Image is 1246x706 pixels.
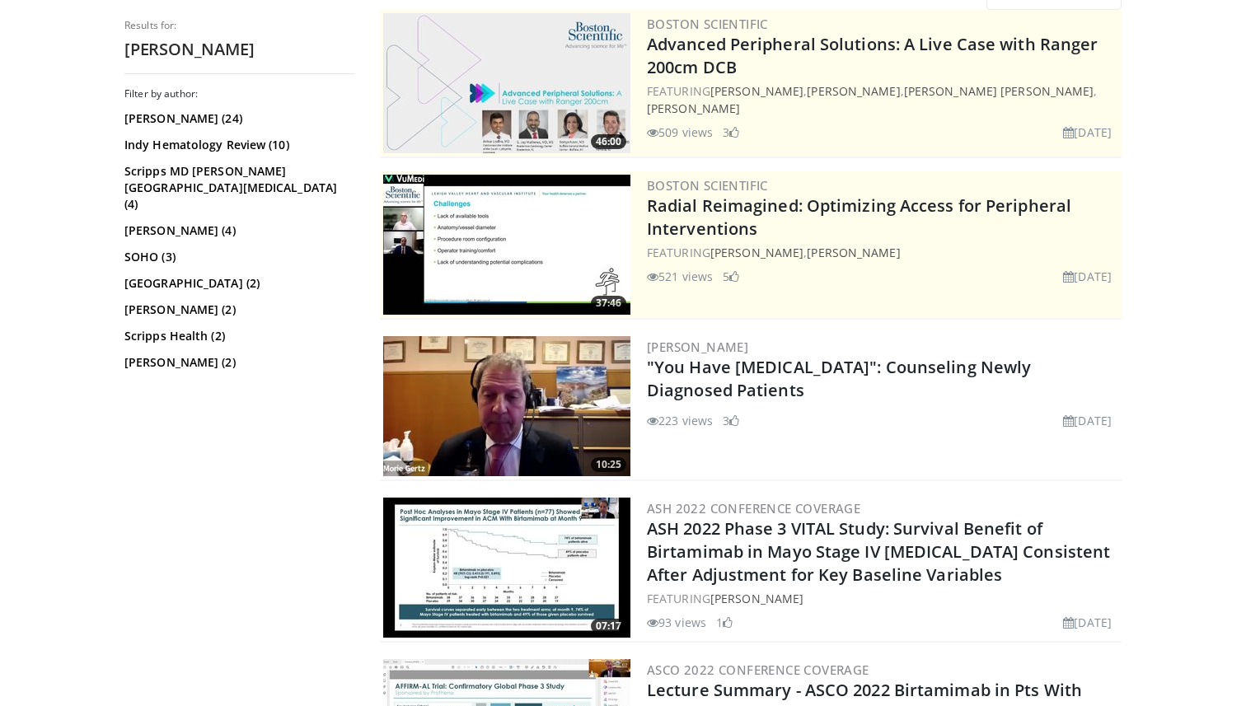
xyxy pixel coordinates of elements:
[383,498,630,638] a: 07:17
[591,619,626,634] span: 07:17
[124,39,355,60] h2: [PERSON_NAME]
[647,177,768,194] a: Boston Scientific
[1063,124,1112,141] li: [DATE]
[647,268,713,285] li: 521 views
[710,591,803,606] a: [PERSON_NAME]
[591,134,626,149] span: 46:00
[904,83,1094,99] a: [PERSON_NAME] [PERSON_NAME]
[647,82,1118,117] div: FEATURING , , ,
[124,19,355,32] p: Results for:
[1063,412,1112,429] li: [DATE]
[124,163,351,213] a: Scripps MD [PERSON_NAME][GEOGRAPHIC_DATA][MEDICAL_DATA] (4)
[647,244,1118,261] div: FEATURING ,
[124,87,355,101] h3: Filter by author:
[723,412,739,429] li: 3
[647,500,860,517] a: ASH 2022 Conference Coverage
[124,302,351,318] a: [PERSON_NAME] (2)
[124,137,351,153] a: Indy Hematology Review (10)
[591,296,626,311] span: 37:46
[124,354,351,371] a: [PERSON_NAME] (2)
[647,194,1071,240] a: Radial Reimagined: Optimizing Access for Peripheral Interventions
[647,339,748,355] a: [PERSON_NAME]
[124,275,351,292] a: [GEOGRAPHIC_DATA] (2)
[124,328,351,344] a: Scripps Health (2)
[383,336,630,476] a: 10:25
[647,412,713,429] li: 223 views
[124,222,351,239] a: [PERSON_NAME] (4)
[383,13,630,153] a: 46:00
[647,356,1031,401] a: "You Have [MEDICAL_DATA]": Counseling Newly Diagnosed Patients
[383,175,630,315] a: 37:46
[1063,614,1112,631] li: [DATE]
[723,268,739,285] li: 5
[647,101,740,116] a: [PERSON_NAME]
[716,614,733,631] li: 1
[710,83,803,99] a: [PERSON_NAME]
[647,33,1098,78] a: Advanced Peripheral Solutions: A Live Case with Ranger 200cm DCB
[807,245,900,260] a: [PERSON_NAME]
[710,245,803,260] a: [PERSON_NAME]
[647,16,768,32] a: Boston Scientific
[383,175,630,315] img: c038ed19-16d5-403f-b698-1d621e3d3fd1.300x170_q85_crop-smart_upscale.jpg
[124,110,351,127] a: [PERSON_NAME] (24)
[383,13,630,153] img: af9da20d-90cf-472d-9687-4c089bf26c94.300x170_q85_crop-smart_upscale.jpg
[723,124,739,141] li: 3
[647,662,869,678] a: ASCO 2022 Conference Coverage
[383,498,630,638] img: 2713f8a1-9e34-435b-8338-db4b4a3a1ccc.300x170_q85_crop-smart_upscale.jpg
[807,83,900,99] a: [PERSON_NAME]
[647,590,1118,607] div: FEATURING
[647,614,706,631] li: 93 views
[1063,268,1112,285] li: [DATE]
[124,249,351,265] a: SOHO (3)
[647,517,1110,586] a: ASH 2022 Phase 3 VITAL Study: Survival Benefit of Birtamimab in Mayo Stage IV [MEDICAL_DATA] Cons...
[591,457,626,472] span: 10:25
[647,124,713,141] li: 509 views
[383,336,630,476] img: f7598c8c-d2aa-47fc-994e-1cbfeccf627c.300x170_q85_crop-smart_upscale.jpg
